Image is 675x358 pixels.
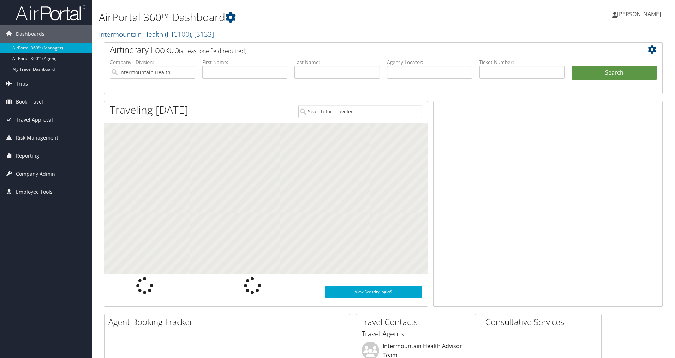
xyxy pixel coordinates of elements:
[298,105,422,118] input: Search for Traveler
[360,316,476,328] h2: Travel Contacts
[479,59,565,66] label: Ticket Number:
[110,102,188,117] h1: Traveling [DATE]
[612,4,668,25] a: [PERSON_NAME]
[110,44,610,56] h2: Airtinerary Lookup
[16,183,53,201] span: Employee Tools
[16,93,43,111] span: Book Travel
[16,147,39,165] span: Reporting
[202,59,288,66] label: First Name:
[485,316,601,328] h2: Consultative Services
[617,10,661,18] span: [PERSON_NAME]
[325,286,422,298] a: View SecurityLogic®
[572,66,657,80] button: Search
[179,47,246,55] span: (at least one field required)
[16,25,44,43] span: Dashboards
[16,75,28,93] span: Trips
[16,5,86,21] img: airportal-logo.png
[16,111,53,129] span: Travel Approval
[362,329,470,339] h3: Travel Agents
[108,316,350,328] h2: Agent Booking Tracker
[191,29,214,39] span: , [ 3133 ]
[16,129,58,147] span: Risk Management
[387,59,472,66] label: Agency Locator:
[110,59,195,66] label: Company - Division:
[16,165,55,183] span: Company Admin
[294,59,380,66] label: Last Name:
[99,29,214,39] a: Intermountain Health
[99,10,478,25] h1: AirPortal 360™ Dashboard
[165,29,191,39] span: ( IHC100 )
